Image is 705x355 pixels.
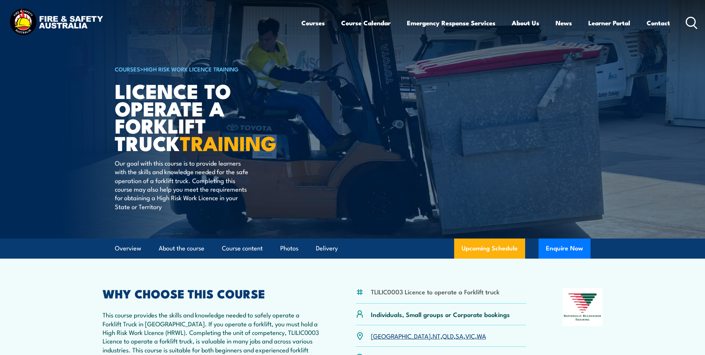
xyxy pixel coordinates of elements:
[477,331,486,340] a: WA
[115,159,250,211] p: Our goal with this course is to provide learners with the skills and knowledge needed for the saf...
[316,239,338,258] a: Delivery
[647,13,670,33] a: Contact
[115,65,140,73] a: COURSES
[301,13,325,33] a: Courses
[143,65,239,73] a: High Risk Work Licence Training
[454,239,525,259] a: Upcoming Schedule
[563,288,603,326] img: Nationally Recognised Training logo.
[588,13,630,33] a: Learner Portal
[115,82,298,151] h1: Licence to operate a forklift truck
[115,64,298,73] h6: >
[371,332,486,340] p: , , , , ,
[341,13,391,33] a: Course Calendar
[115,239,141,258] a: Overview
[180,127,276,158] strong: TRAINING
[539,239,591,259] button: Enquire Now
[556,13,572,33] a: News
[371,287,499,296] li: TLILIC0003 Licence to operate a Forklift truck
[222,239,263,258] a: Course content
[465,331,475,340] a: VIC
[442,331,454,340] a: QLD
[103,288,320,298] h2: WHY CHOOSE THIS COURSE
[407,13,495,33] a: Emergency Response Services
[371,331,431,340] a: [GEOGRAPHIC_DATA]
[371,310,510,319] p: Individuals, Small groups or Corporate bookings
[512,13,539,33] a: About Us
[433,331,440,340] a: NT
[456,331,463,340] a: SA
[280,239,298,258] a: Photos
[159,239,204,258] a: About the course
